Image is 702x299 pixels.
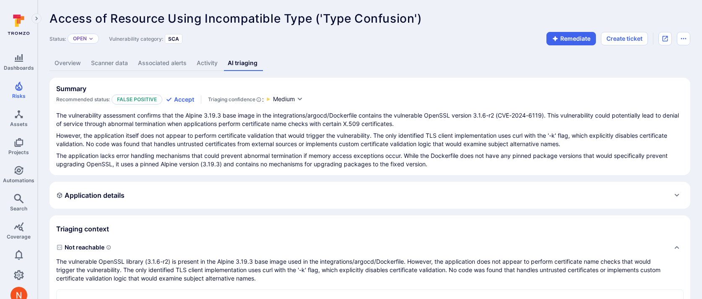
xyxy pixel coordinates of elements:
[208,95,264,104] div: :
[56,84,86,93] h2: Summary
[208,95,255,104] span: Triaging confidence
[56,241,667,254] span: Not reachable
[56,96,110,102] span: Recommended status:
[677,32,690,45] button: Options menu
[273,95,303,104] button: Medium
[49,11,422,26] span: Access of Resource Using Incompatible Type ('Type Confusion')
[86,55,133,71] a: Scanner data
[133,55,192,71] a: Associated alerts
[49,182,690,209] div: Expand
[56,225,109,233] h2: Triaging context
[601,32,648,45] button: Create ticket
[49,55,690,71] div: Vulnerability tabs
[56,241,684,283] div: Collapse
[8,149,29,155] span: Projects
[49,55,86,71] a: Overview
[4,65,34,71] span: Dashboards
[166,95,194,104] button: Accept
[10,205,27,212] span: Search
[7,233,31,240] span: Coverage
[106,245,111,250] svg: Indicates if a vulnerability code, component, function or a library can actually be reached or in...
[546,32,596,45] button: Remediate
[49,36,66,42] span: Status:
[3,177,34,184] span: Automations
[56,257,667,283] p: The vulnerable OpenSSL library (3.1.6-r2) is present in the Alpine 3.19.3 base image used in the ...
[56,131,684,148] p: However, the application itself does not appear to perform certificate validation that would trig...
[73,35,87,42] button: Open
[34,15,39,22] i: Expand navigation menu
[658,32,672,45] div: Open original issue
[223,55,263,71] a: AI triaging
[109,36,163,42] span: Vulnerability category:
[10,121,28,127] span: Assets
[56,152,684,168] p: The application lacks error handling mechanisms that could prevent abnormal termination if memory...
[192,55,223,71] a: Activity
[165,34,182,44] div: SCA
[31,13,42,24] button: Expand navigation menu
[56,111,684,128] p: The vulnerability assessment confirms that the Alpine 3.19.3 base image in the integrations/argoc...
[12,93,26,99] span: Risks
[56,191,125,199] h2: Application details
[88,36,94,41] button: Expand dropdown
[256,95,261,104] svg: AI Triaging Agent self-evaluates the confidence behind recommended status based on the depth and ...
[112,94,162,105] p: False positive
[273,95,295,103] span: Medium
